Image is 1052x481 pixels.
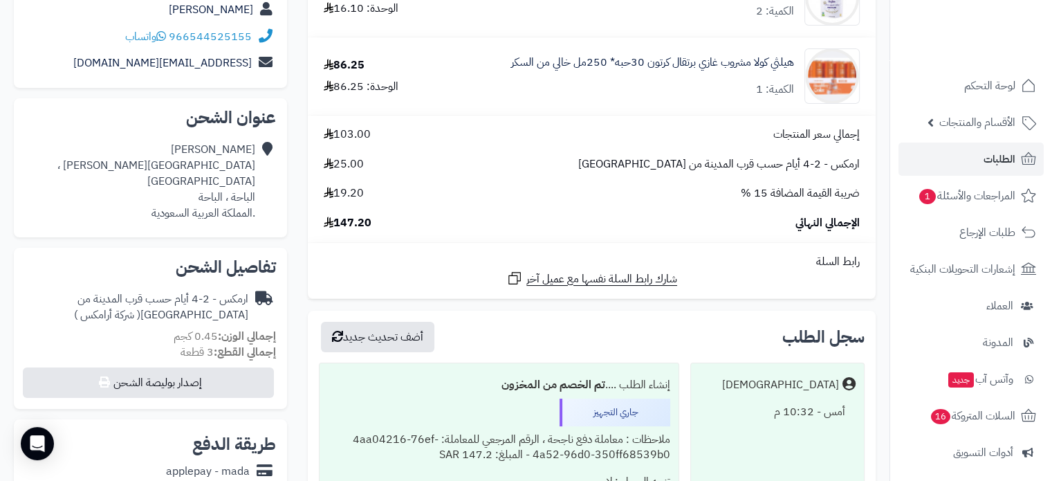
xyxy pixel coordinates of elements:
[898,253,1044,286] a: إشعارات التحويلات البنكية
[910,260,1015,279] span: إشعارات التحويلات البنكية
[324,79,398,95] div: الوحدة: 86.25
[958,37,1039,66] img: logo-2.png
[25,109,276,126] h2: عنوان الشحن
[931,409,950,424] span: 16
[898,143,1044,176] a: الطلبات
[74,307,140,323] span: ( شركة أرامكس )
[511,55,794,71] a: هيلثي كولا مشروب غازي برتقال كرتون 30حبه* 250مل خالي من السكر
[947,370,1013,389] span: وآتس آب
[324,215,371,231] span: 147.20
[795,215,860,231] span: الإجمالي النهائي
[169,28,252,45] a: 966544525155
[501,376,605,393] b: تم الخصم من المخزون
[25,142,255,221] div: [PERSON_NAME] [GEOGRAPHIC_DATA][PERSON_NAME] ، [GEOGRAPHIC_DATA] الباحة ، الباحة .المملكة العربية...
[73,55,252,71] a: [EMAIL_ADDRESS][DOMAIN_NAME]
[324,57,364,73] div: 86.25
[23,367,274,398] button: إصدار بوليصة الشحن
[805,48,859,104] img: 1754904596-download-90x90.png
[174,328,276,345] small: 0.45 كجم
[918,186,1015,206] span: المراجعات والأسئلة
[578,156,860,172] span: ارمكس - 2-4 أيام حسب قرب المدينة من [GEOGRAPHIC_DATA]
[324,1,398,17] div: الوحدة: 16.10
[526,271,677,287] span: شارك رابط السلة نفسها مع عميل آخر
[986,296,1013,316] span: العملاء
[756,82,794,98] div: الكمية: 1
[898,436,1044,469] a: أدوات التسويق
[313,254,870,270] div: رابط السلة
[919,189,936,204] span: 1
[169,1,253,18] a: [PERSON_NAME]
[898,363,1044,396] a: وآتس آبجديد
[898,399,1044,433] a: السلات المتروكة16
[25,291,248,323] div: ارمكس - 2-4 أيام حسب قرب المدينة من [GEOGRAPHIC_DATA]
[506,270,677,287] a: شارك رابط السلة نفسها مع عميل آخر
[939,113,1015,132] span: الأقسام والمنتجات
[324,185,364,201] span: 19.20
[21,427,54,460] div: Open Intercom Messenger
[25,259,276,275] h2: تفاصيل الشحن
[324,156,364,172] span: 25.00
[166,464,250,480] div: applepay - mada
[181,344,276,361] small: 3 قطعة
[953,443,1013,462] span: أدوات التسويق
[328,372,670,399] div: إنشاء الطلب ....
[756,3,794,19] div: الكمية: 2
[983,333,1013,352] span: المدونة
[984,149,1015,169] span: الطلبات
[321,322,434,352] button: أضف تحديث جديد
[324,127,371,143] span: 103.00
[964,76,1015,96] span: لوحة التحكم
[192,436,276,453] h2: طريقة الدفع
[699,399,856,426] div: أمس - 10:32 م
[898,179,1044,212] a: المراجعات والأسئلة1
[898,69,1044,102] a: لوحة التحكم
[125,28,166,45] a: واتساب
[741,185,860,201] span: ضريبة القيمة المضافة 15 %
[782,329,865,345] h3: سجل الطلب
[930,406,1015,426] span: السلات المتروكة
[218,328,276,345] strong: إجمالي الوزن:
[328,426,670,469] div: ملاحظات : معاملة دفع ناجحة ، الرقم المرجعي للمعاملة: 4aa04216-76ef-4a52-96d0-350ff68539b0 - المبل...
[959,223,1015,242] span: طلبات الإرجاع
[898,216,1044,249] a: طلبات الإرجاع
[773,127,860,143] span: إجمالي سعر المنتجات
[560,399,670,426] div: جاري التجهيز
[722,377,839,393] div: [DEMOGRAPHIC_DATA]
[898,326,1044,359] a: المدونة
[214,344,276,361] strong: إجمالي القطع:
[898,289,1044,323] a: العملاء
[948,372,974,388] span: جديد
